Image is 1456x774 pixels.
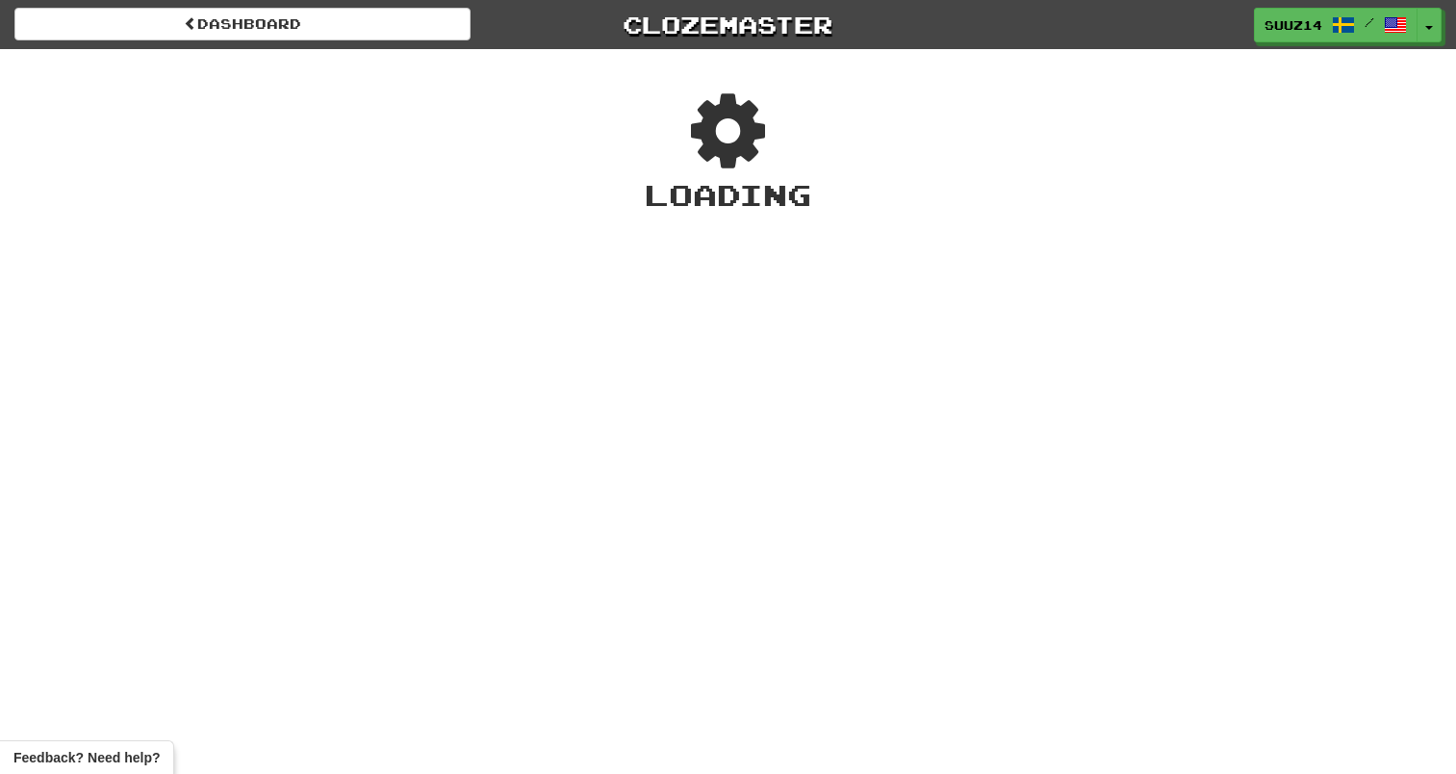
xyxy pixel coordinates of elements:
a: Suuz14 / [1254,8,1418,42]
span: Open feedback widget [13,748,160,767]
span: / [1365,15,1374,29]
span: Suuz14 [1264,16,1322,34]
a: Dashboard [14,8,471,40]
a: Clozemaster [499,8,956,41]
